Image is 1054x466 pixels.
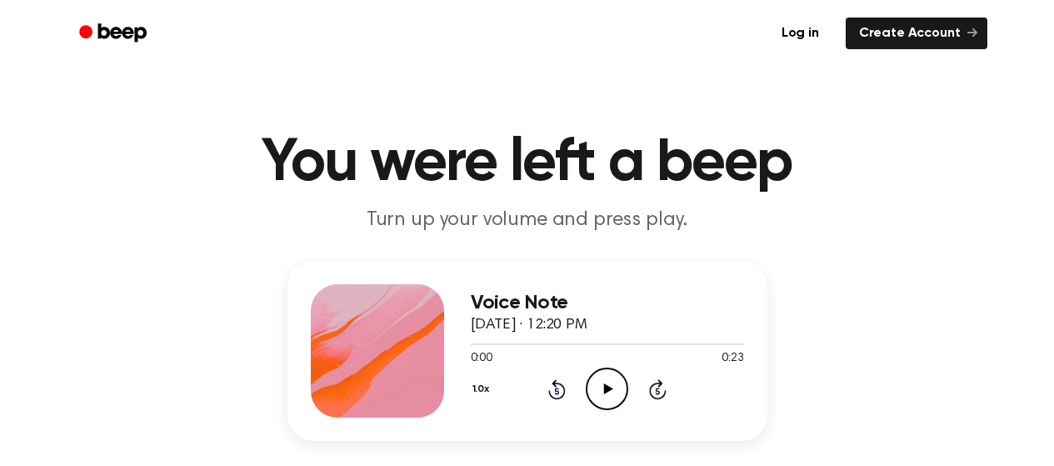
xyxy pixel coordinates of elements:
[471,292,744,314] h3: Voice Note
[101,133,954,193] h1: You were left a beep
[207,207,847,234] p: Turn up your volume and press play.
[765,14,836,53] a: Log in
[846,18,987,49] a: Create Account
[471,350,492,368] span: 0:00
[67,18,162,50] a: Beep
[471,375,496,403] button: 1.0x
[722,350,743,368] span: 0:23
[471,318,587,333] span: [DATE] · 12:20 PM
